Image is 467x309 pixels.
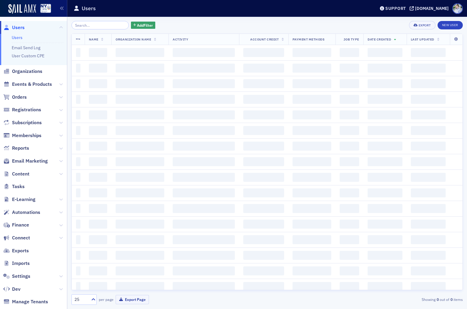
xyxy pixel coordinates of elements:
[116,220,164,229] span: ‌
[411,142,446,151] span: ‌
[116,142,164,151] span: ‌
[89,126,108,135] span: ‌
[76,220,80,229] span: ‌
[89,142,108,151] span: ‌
[12,106,41,113] span: Registrations
[76,95,80,104] span: ‌
[76,173,80,182] span: ‌
[368,79,402,88] span: ‌
[293,220,331,229] span: ‌
[12,222,29,228] span: Finance
[173,126,235,135] span: ‌
[243,157,284,166] span: ‌
[89,79,108,88] span: ‌
[173,266,235,275] span: ‌
[293,157,331,166] span: ‌
[411,48,446,57] span: ‌
[116,157,164,166] span: ‌
[173,220,235,229] span: ‌
[12,68,42,75] span: Organizations
[76,79,80,88] span: ‌
[243,126,284,135] span: ‌
[12,81,52,88] span: Events & Products
[89,95,108,104] span: ‌
[12,183,25,190] span: Tasks
[340,126,359,135] span: ‌
[340,48,359,57] span: ‌
[116,235,164,244] span: ‌
[340,188,359,197] span: ‌
[368,126,402,135] span: ‌
[116,48,164,57] span: ‌
[116,295,149,304] button: Export Page
[89,48,108,57] span: ‌
[243,64,284,73] span: ‌
[385,6,406,11] div: Support
[12,209,40,216] span: Automations
[3,260,30,267] a: Imports
[340,282,359,291] span: ‌
[293,142,331,151] span: ‌
[173,188,235,197] span: ‌
[116,188,164,197] span: ‌
[243,188,284,197] span: ‌
[3,24,25,31] a: Users
[243,110,284,119] span: ‌
[173,173,235,182] span: ‌
[12,273,30,280] span: Settings
[411,204,446,213] span: ‌
[368,188,402,197] span: ‌
[411,157,446,166] span: ‌
[137,22,153,28] span: Add Filter
[411,64,446,73] span: ‌
[173,157,235,166] span: ‌
[76,48,80,57] span: ‌
[12,145,29,151] span: Reports
[340,235,359,244] span: ‌
[12,35,23,40] a: Users
[173,235,235,244] span: ‌
[368,266,402,275] span: ‌
[173,110,235,119] span: ‌
[12,298,48,305] span: Manage Tenants
[116,110,164,119] span: ‌
[12,24,25,31] span: Users
[344,37,359,41] span: Job Type
[116,204,164,213] span: ‌
[3,273,30,280] a: Settings
[411,110,446,119] span: ‌
[173,64,235,73] span: ‌
[3,94,27,100] a: Orders
[173,95,235,104] span: ‌
[76,251,80,260] span: ‌
[3,235,30,241] a: Connect
[3,81,52,88] a: Events & Products
[36,4,51,14] a: View Homepage
[76,188,80,197] span: ‌
[116,37,151,41] span: Organization Name
[368,157,402,166] span: ‌
[340,157,359,166] span: ‌
[89,266,108,275] span: ‌
[293,95,331,104] span: ‌
[340,95,359,104] span: ‌
[116,173,164,182] span: ‌
[76,126,80,135] span: ‌
[243,266,284,275] span: ‌
[243,79,284,88] span: ‌
[243,282,284,291] span: ‌
[173,48,235,57] span: ‌
[337,297,463,302] div: Showing out of items
[3,119,42,126] a: Subscriptions
[293,282,331,291] span: ‌
[411,235,446,244] span: ‌
[116,95,164,104] span: ‌
[250,37,279,41] span: Account Credit
[243,220,284,229] span: ‌
[293,235,331,244] span: ‌
[89,64,108,73] span: ‌
[89,110,108,119] span: ‌
[368,64,402,73] span: ‌
[3,222,29,228] a: Finance
[89,188,108,197] span: ‌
